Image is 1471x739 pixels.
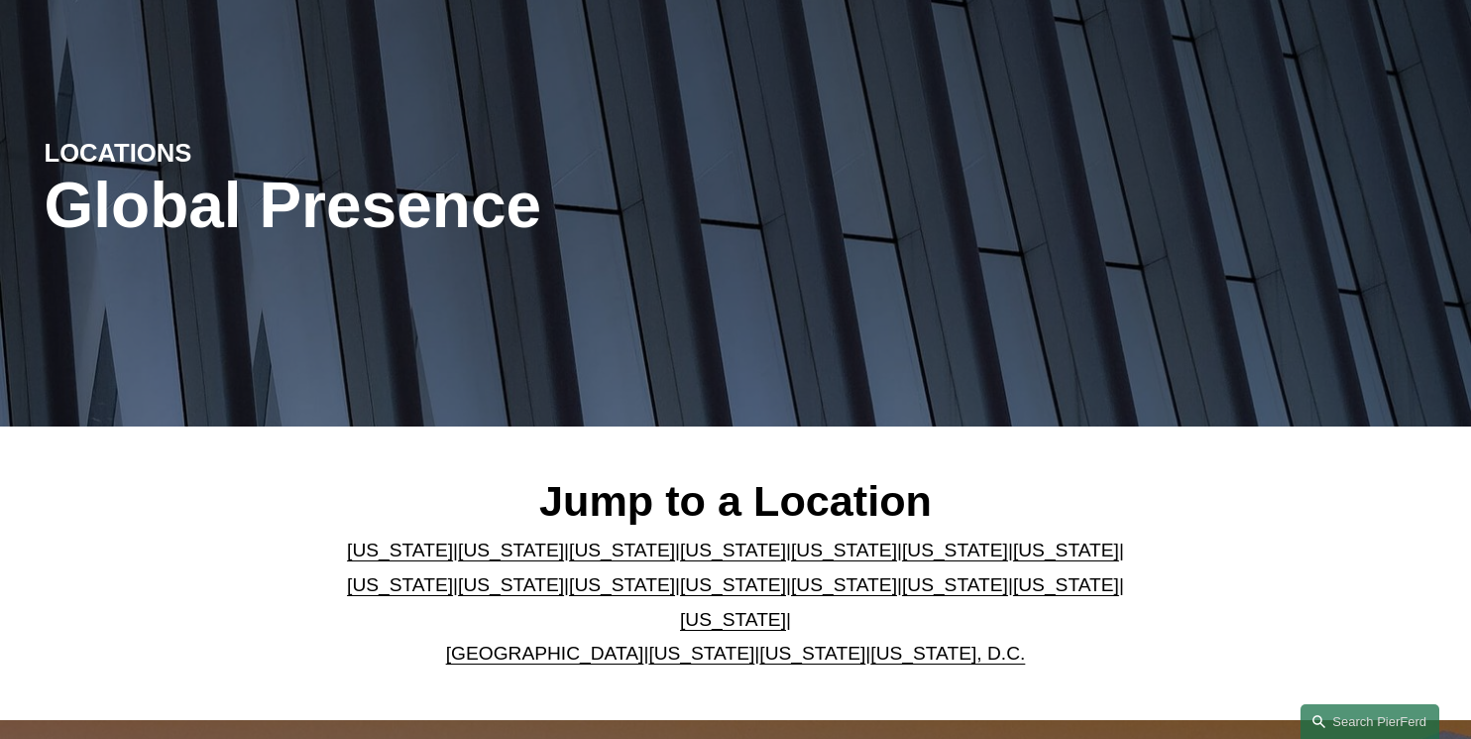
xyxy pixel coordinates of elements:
[680,574,786,595] a: [US_STATE]
[569,540,675,560] a: [US_STATE]
[332,475,1139,527] h2: Jump to a Location
[1013,574,1119,595] a: [US_STATE]
[347,540,453,560] a: [US_STATE]
[680,540,786,560] a: [US_STATE]
[791,574,897,595] a: [US_STATE]
[680,609,786,630] a: [US_STATE]
[1013,540,1119,560] a: [US_STATE]
[902,574,1008,595] a: [US_STATE]
[446,643,644,664] a: [GEOGRAPHIC_DATA]
[870,643,1025,664] a: [US_STATE], D.C.
[902,540,1008,560] a: [US_STATE]
[45,137,391,169] h4: LOCATIONS
[45,170,966,242] h1: Global Presence
[347,574,453,595] a: [US_STATE]
[458,540,564,560] a: [US_STATE]
[791,540,897,560] a: [US_STATE]
[569,574,675,595] a: [US_STATE]
[458,574,564,595] a: [US_STATE]
[648,643,754,664] a: [US_STATE]
[332,534,1139,671] p: | | | | | | | | | | | | | | | | | |
[759,643,865,664] a: [US_STATE]
[1301,704,1439,739] a: Search this site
